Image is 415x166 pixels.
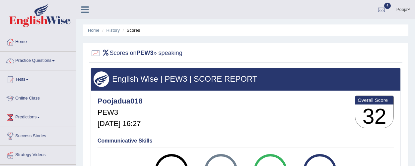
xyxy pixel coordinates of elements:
[98,97,143,105] h4: Poojadua018
[137,50,154,56] b: PEW3
[106,28,120,33] a: History
[0,33,76,49] a: Home
[94,71,109,87] img: wings.png
[88,28,100,33] a: Home
[358,97,391,103] b: Overall Score
[94,75,398,83] h3: English Wise | PEW3 | SCORE REPORT
[384,3,391,9] span: 6
[98,120,143,128] h5: [DATE] 16:27
[355,104,393,128] h3: 32
[0,89,76,106] a: Online Class
[0,70,76,87] a: Tests
[98,108,143,116] h5: PEW3
[0,108,76,125] a: Predictions
[98,138,394,144] h4: Communicative Skills
[91,48,182,58] h2: Scores on » speaking
[0,146,76,162] a: Strategy Videos
[0,127,76,144] a: Success Stories
[0,52,76,68] a: Practice Questions
[121,27,140,33] li: Scores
